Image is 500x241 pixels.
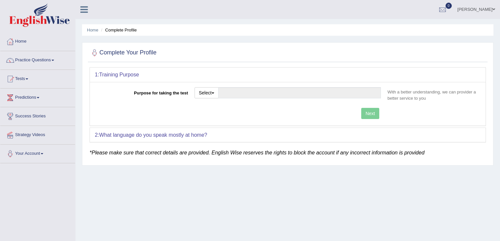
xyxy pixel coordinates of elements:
b: What language do you speak mostly at home? [99,132,207,138]
label: Purpose for taking the test [95,87,191,96]
h2: Complete Your Profile [90,48,156,58]
b: Training Purpose [99,72,139,77]
a: Tests [0,70,75,86]
p: With a better understanding, we can provider a better service to you [384,89,481,101]
li: Complete Profile [99,27,136,33]
a: Your Account [0,145,75,161]
a: Success Stories [0,107,75,124]
a: Practice Questions [0,51,75,68]
a: Home [87,28,98,32]
div: 1: [90,68,486,82]
span: 0 [446,3,452,9]
em: *Please make sure that correct details are provided. English Wise reserves the rights to block th... [90,150,425,155]
a: Home [0,32,75,49]
a: Strategy Videos [0,126,75,142]
a: Predictions [0,89,75,105]
div: 2: [90,128,486,142]
button: Select [195,87,219,98]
